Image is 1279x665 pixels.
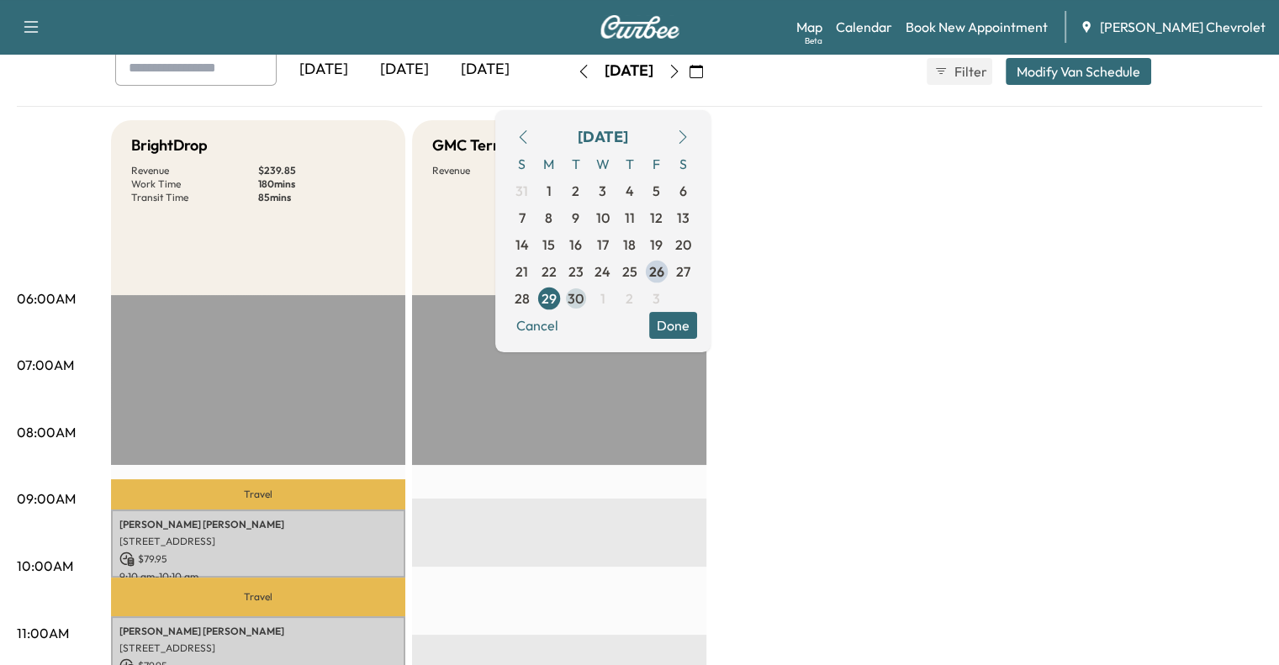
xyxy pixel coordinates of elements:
span: 28 [515,288,530,309]
span: T [563,150,589,177]
span: W [589,150,616,177]
span: 2 [626,288,633,309]
div: [DATE] [445,50,526,89]
span: 2 [572,181,579,201]
p: [PERSON_NAME] [PERSON_NAME] [119,625,397,638]
span: 29 [542,288,557,309]
div: Beta [805,34,822,47]
p: 180 mins [258,177,385,191]
span: 3 [599,181,606,201]
p: 09:00AM [17,488,76,509]
p: 08:00AM [17,422,76,442]
span: Filter [954,61,985,82]
span: 1 [600,288,605,309]
div: [DATE] [605,61,653,82]
span: F [643,150,670,177]
a: Book New Appointment [906,17,1048,37]
button: Filter [927,58,992,85]
div: [DATE] [578,125,628,149]
img: Curbee Logo [600,15,680,39]
span: 30 [568,288,584,309]
p: 07:00AM [17,355,74,375]
button: Modify Van Schedule [1006,58,1151,85]
p: $ 79.95 [119,552,397,567]
span: 3 [653,288,660,309]
span: 16 [569,235,582,255]
div: [DATE] [364,50,445,89]
span: 17 [597,235,609,255]
p: 10:00AM [17,556,73,576]
span: 26 [649,261,664,282]
span: 5 [653,181,660,201]
span: 9 [572,208,579,228]
p: [STREET_ADDRESS] [119,535,397,548]
p: [STREET_ADDRESS] [119,641,397,655]
a: MapBeta [796,17,822,37]
span: [PERSON_NAME] Chevrolet [1100,17,1266,37]
span: 1 [547,181,552,201]
span: 19 [650,235,663,255]
span: 13 [677,208,690,228]
span: 12 [650,208,663,228]
p: 06:00AM [17,288,76,309]
p: [PERSON_NAME] [PERSON_NAME] [119,518,397,531]
span: S [670,150,697,177]
span: 27 [676,261,690,282]
p: Revenue [131,164,258,177]
span: 14 [515,235,529,255]
span: 11 [625,208,635,228]
p: Travel [111,479,405,509]
p: 85 mins [258,191,385,204]
h5: GMC Terrain [432,134,520,157]
span: T [616,150,643,177]
span: 24 [595,261,610,282]
span: 10 [596,208,610,228]
span: 8 [545,208,552,228]
p: 9:10 am - 10:10 am [119,570,397,583]
span: 20 [675,235,691,255]
span: 22 [542,261,557,282]
span: 6 [679,181,687,201]
p: 11:00AM [17,623,69,643]
span: S [509,150,536,177]
span: M [536,150,563,177]
p: Transit Time [131,191,258,204]
span: 31 [515,181,528,201]
span: 25 [622,261,637,282]
button: Done [649,312,697,339]
span: 21 [515,261,528,282]
span: 18 [623,235,636,255]
p: $ 239.85 [258,164,385,177]
button: Cancel [509,312,566,339]
span: 7 [519,208,526,228]
p: Revenue [432,164,559,177]
a: Calendar [836,17,892,37]
span: 4 [626,181,634,201]
h5: BrightDrop [131,134,208,157]
span: 15 [542,235,555,255]
span: 23 [568,261,584,282]
p: Work Time [131,177,258,191]
div: [DATE] [283,50,364,89]
p: Travel [111,578,405,616]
